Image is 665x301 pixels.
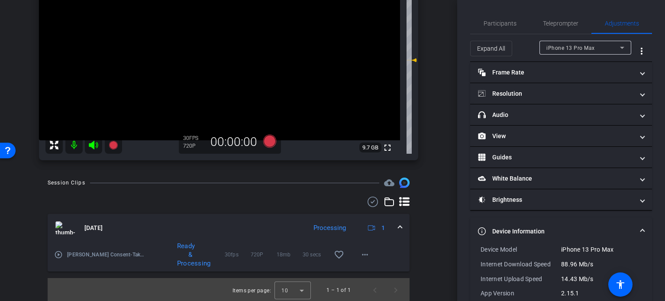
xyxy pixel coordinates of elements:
span: Adjustments [605,20,639,26]
mat-expansion-panel-header: Device Information [470,217,652,245]
span: Teleprompter [543,20,578,26]
div: App Version [481,289,561,298]
button: Next page [385,280,406,301]
div: Ready & Processing [173,242,197,268]
span: iPhone 13 Pro Max [546,45,595,51]
img: Session clips [399,178,410,188]
span: [PERSON_NAME] Consent-Take1-[PERSON_NAME]-[PERSON_NAME]-Shoot01-10152025-2025-10-15-15-06-09-276-0 [67,250,145,259]
mat-icon: fullscreen [382,142,393,153]
span: Participants [484,20,517,26]
mat-expansion-panel-header: Guides [470,147,652,168]
span: 30fps [225,250,251,259]
div: 1 – 1 of 1 [326,286,351,295]
mat-icon: more_vert [636,46,647,56]
span: Destinations for your clips [384,178,394,188]
div: Items per page: [232,286,271,295]
img: thumb-nail [55,221,75,234]
mat-icon: favorite_border [334,249,344,260]
mat-panel-title: Guides [478,153,634,162]
mat-icon: accessibility [615,279,626,290]
mat-expansion-panel-header: White Balance [470,168,652,189]
div: 720P [183,142,205,149]
span: FPS [189,135,198,141]
div: Session Clips [48,178,85,187]
span: 9.7 GB [359,142,381,153]
div: 2.15.1 [561,289,642,298]
mat-expansion-panel-header: View [470,126,652,146]
mat-icon: cloud_upload [384,178,394,188]
div: Processing [309,223,350,233]
button: Expand All [470,41,512,56]
span: 18mb [277,250,303,259]
mat-icon: play_circle_outline [54,250,63,259]
mat-panel-title: Resolution [478,89,634,98]
span: [DATE] [84,223,103,233]
div: thumb-nail[DATE]Processing1 [48,242,410,272]
span: 1 [381,223,385,233]
mat-panel-title: Device Information [478,227,634,236]
div: Internet Download Speed [481,260,561,269]
mat-expansion-panel-header: Audio [470,104,652,125]
button: Previous page [365,280,385,301]
mat-expansion-panel-header: Resolution [470,83,652,104]
button: More Options for Adjustments Panel [631,41,652,61]
mat-panel-title: Brightness [478,195,634,204]
span: 720P [251,250,277,259]
div: 30 [183,135,205,142]
mat-panel-title: White Balance [478,174,634,183]
mat-panel-title: View [478,132,634,141]
mat-panel-title: Audio [478,110,634,120]
div: iPhone 13 Pro Max [561,245,642,254]
div: Internet Upload Speed [481,275,561,283]
mat-expansion-panel-header: thumb-nail[DATE]Processing1 [48,214,410,242]
mat-icon: more_horiz [360,249,370,260]
mat-panel-title: Frame Rate [478,68,634,77]
mat-expansion-panel-header: Brightness [470,189,652,210]
mat-icon: 0 dB [407,55,417,65]
div: 14.43 Mb/s [561,275,642,283]
div: 00:00:00 [205,135,263,149]
span: Expand All [477,40,505,57]
span: 30 secs [303,250,329,259]
div: 88.96 Mb/s [561,260,642,269]
mat-expansion-panel-header: Frame Rate [470,62,652,83]
div: Device Model [481,245,561,254]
